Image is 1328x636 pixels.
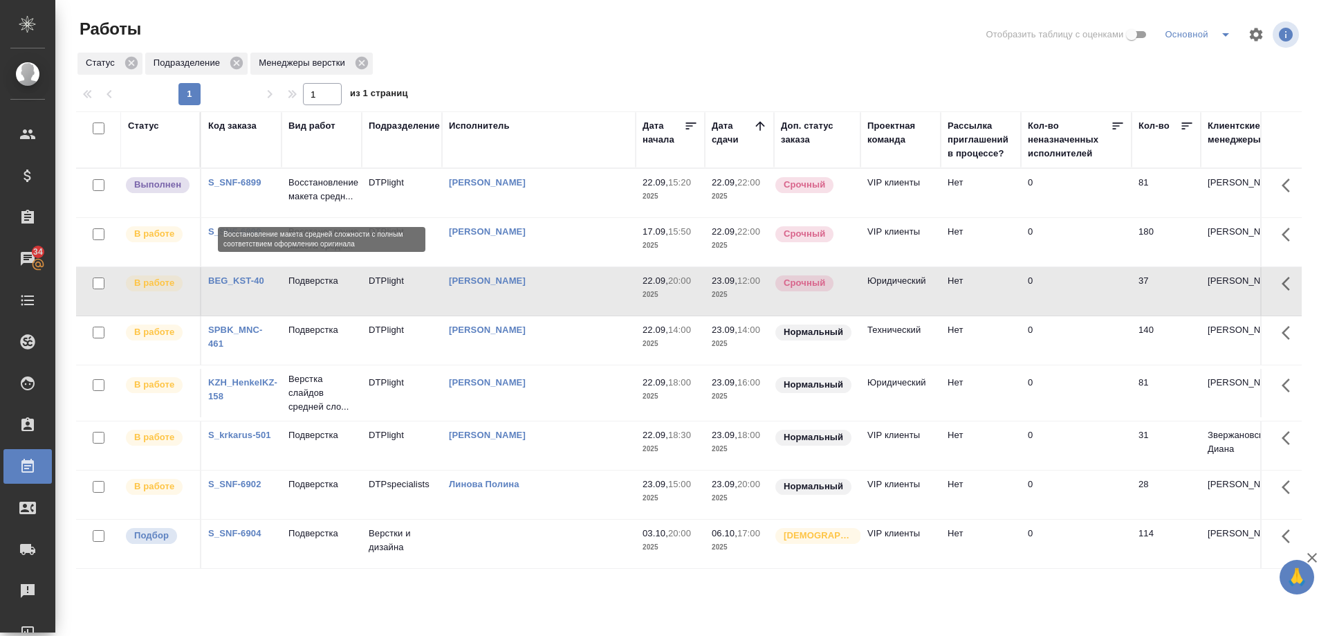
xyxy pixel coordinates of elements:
[362,267,442,316] td: DTPlight
[76,18,141,40] span: Работы
[643,119,684,147] div: Дата начала
[712,226,737,237] p: 22.09,
[712,119,753,147] div: Дата сдачи
[643,528,668,538] p: 03.10,
[208,275,264,286] a: BEG_KST-40
[1021,316,1132,365] td: 0
[208,177,261,188] a: S_SNF-6899
[134,430,174,444] p: В работе
[737,275,760,286] p: 12:00
[643,377,668,388] p: 22.09,
[712,430,737,440] p: 23.09,
[643,288,698,302] p: 2025
[1021,169,1132,217] td: 0
[941,267,1021,316] td: Нет
[362,369,442,417] td: DTPlight
[712,390,767,403] p: 2025
[1132,169,1201,217] td: 81
[449,226,526,237] a: [PERSON_NAME]
[712,528,737,538] p: 06.10,
[941,169,1021,217] td: Нет
[712,177,737,188] p: 22.09,
[1201,471,1281,519] td: [PERSON_NAME]
[288,372,355,414] p: Верстка слайдов средней сло...
[124,176,193,194] div: Исполнитель завершил работу
[1273,520,1307,553] button: Здесь прячутся важные кнопки
[208,377,277,401] a: KZH_HenkelKZ-158
[784,430,843,444] p: Нормальный
[784,276,825,290] p: Срочный
[712,442,767,456] p: 2025
[712,479,737,489] p: 23.09,
[712,540,767,554] p: 2025
[860,520,941,568] td: VIP клиенты
[134,480,174,493] p: В работе
[1273,369,1307,402] button: Здесь прячутся важные кнопки
[712,325,737,335] p: 23.09,
[134,178,181,192] p: Выполнен
[643,491,698,505] p: 2025
[1021,267,1132,316] td: 0
[1201,267,1281,316] td: [PERSON_NAME]
[643,177,668,188] p: 22.09,
[643,430,668,440] p: 22.09,
[781,119,854,147] div: Доп. статус заказа
[1138,119,1170,133] div: Кол-во
[737,325,760,335] p: 14:00
[1132,218,1201,266] td: 180
[1132,421,1201,470] td: 31
[134,227,174,241] p: В работе
[867,119,934,147] div: Проектная команда
[350,85,408,105] span: из 1 страниц
[208,226,261,237] a: S_SNF-6899
[1280,560,1314,594] button: 🙏
[208,325,263,349] a: SPBK_MNC-461
[1021,421,1132,470] td: 0
[362,471,442,519] td: DTPspecialists
[1132,316,1201,365] td: 140
[449,325,526,335] a: [PERSON_NAME]
[362,520,442,568] td: Верстки и дизайна
[1201,218,1281,266] td: [PERSON_NAME]
[941,218,1021,266] td: Нет
[860,421,941,470] td: VIP клиенты
[860,316,941,365] td: Технический
[134,325,174,339] p: В работе
[1201,520,1281,568] td: [PERSON_NAME]
[784,480,843,493] p: Нормальный
[1208,119,1274,147] div: Клиентские менеджеры
[77,53,142,75] div: Статус
[369,119,440,133] div: Подразделение
[737,226,760,237] p: 22:00
[145,53,248,75] div: Подразделение
[1273,21,1302,48] span: Посмотреть информацию
[860,267,941,316] td: Юридический
[643,190,698,203] p: 2025
[86,56,120,70] p: Статус
[1021,369,1132,417] td: 0
[643,390,698,403] p: 2025
[668,177,691,188] p: 15:20
[288,323,355,337] p: Подверстка
[288,478,355,491] p: Подверстка
[1021,218,1132,266] td: 0
[668,275,691,286] p: 20:00
[712,275,737,286] p: 23.09,
[362,421,442,470] td: DTPlight
[860,218,941,266] td: VIP клиенты
[1021,520,1132,568] td: 0
[288,428,355,442] p: Подверстка
[1132,471,1201,519] td: 28
[124,323,193,342] div: Исполнитель выполняет работу
[1201,369,1281,417] td: [PERSON_NAME]
[1273,471,1307,504] button: Здесь прячутся важные кнопки
[737,479,760,489] p: 20:00
[449,119,510,133] div: Исполнитель
[712,491,767,505] p: 2025
[154,56,225,70] p: Подразделение
[643,239,698,253] p: 2025
[1273,169,1307,202] button: Здесь прячутся важные кнопки
[25,245,51,259] span: 34
[860,169,941,217] td: VIP клиенты
[941,369,1021,417] td: Нет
